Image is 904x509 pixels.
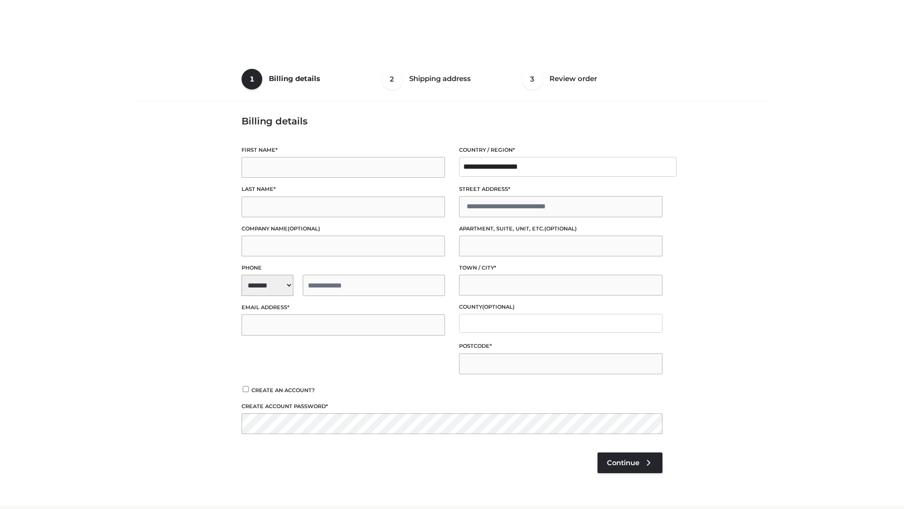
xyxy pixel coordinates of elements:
span: 2 [382,69,403,90]
span: 3 [522,69,543,90]
h3: Billing details [242,115,662,127]
label: County [459,303,662,312]
label: Town / City [459,263,662,272]
input: Create an account? [242,386,250,392]
span: Continue [607,459,639,467]
span: 1 [242,69,262,90]
label: Company name [242,224,445,233]
span: (optional) [482,304,515,310]
a: Continue [597,452,662,473]
span: Review order [549,74,597,83]
label: Phone [242,263,445,272]
label: Apartment, suite, unit, etc. [459,224,662,233]
label: Last name [242,185,445,194]
label: Email address [242,303,445,312]
label: Country / Region [459,146,662,155]
span: (optional) [544,225,577,232]
label: Create account password [242,402,662,411]
span: (optional) [288,225,320,232]
span: Shipping address [409,74,471,83]
label: Street address [459,185,662,194]
label: Postcode [459,342,662,351]
label: First name [242,146,445,155]
span: Billing details [269,74,320,83]
span: Create an account? [251,387,315,394]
